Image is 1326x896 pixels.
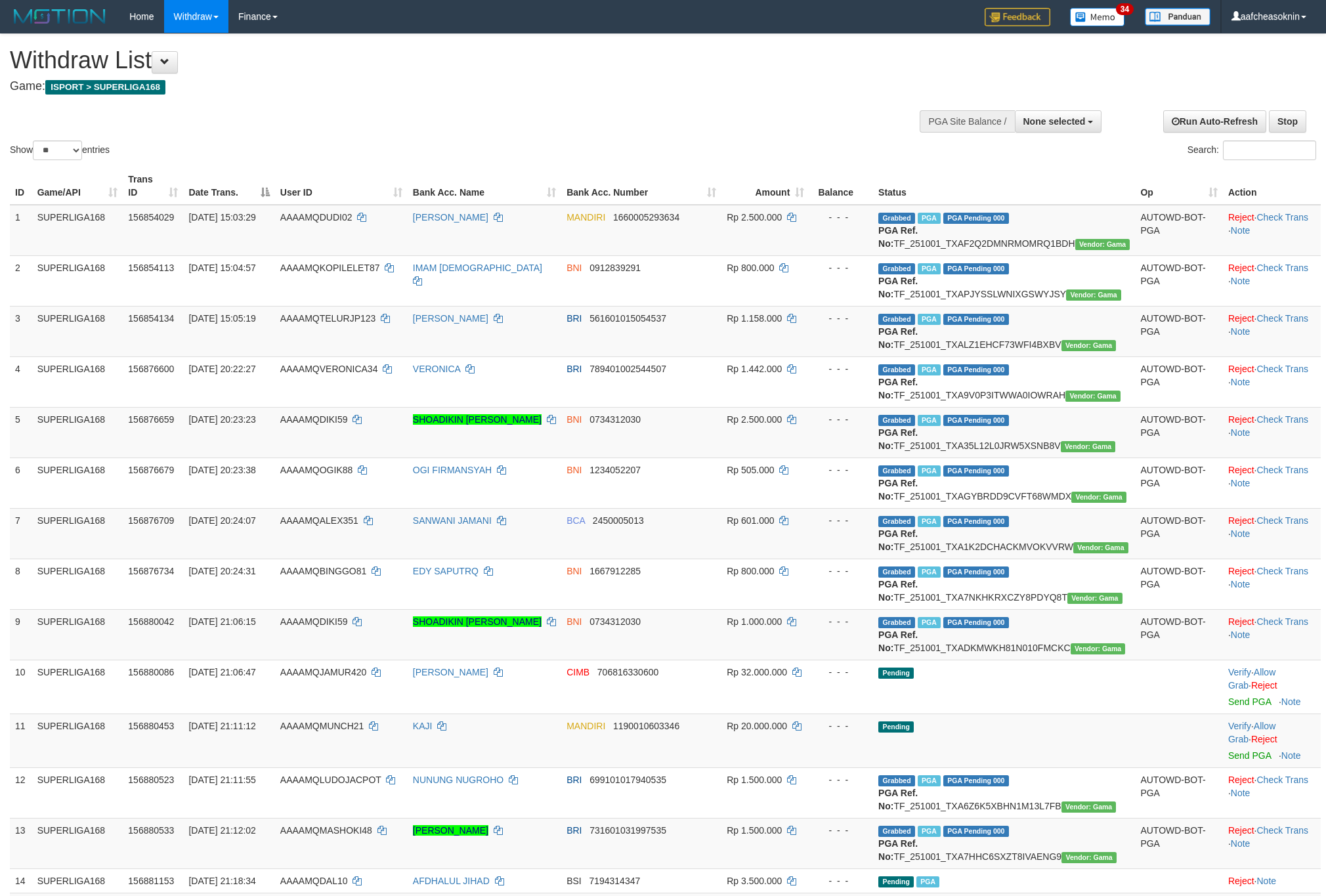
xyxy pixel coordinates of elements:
[878,826,915,837] span: Grabbed
[1228,364,1254,374] a: Reject
[1116,3,1134,15] span: 34
[1135,818,1223,868] td: AUTOWD-BOT-PGA
[918,775,941,786] span: Marked by aafromsomean
[727,721,787,731] span: Rp 20.000.000
[1015,110,1102,133] button: None selected
[918,826,941,837] span: Marked by aafromsomean
[567,364,582,374] span: BRI
[1061,801,1117,813] span: Vendor URL: https://trx31.1velocity.biz
[413,263,542,273] a: IMAM [DEMOGRAPHIC_DATA]
[1135,167,1223,205] th: Op: activate to sort column ascending
[589,566,641,576] span: Copy 1667912285 to clipboard
[413,775,503,785] a: NUNUNG NUGROHO
[727,667,787,677] span: Rp 32.000.000
[128,263,174,273] span: 156854113
[589,465,641,475] span: Copy 1234052207 to clipboard
[1223,660,1321,714] td: · ·
[1073,542,1128,553] span: Vendor URL: https://trx31.1velocity.biz
[1228,721,1251,731] a: Verify
[593,515,644,526] span: Copy 2450005013 to clipboard
[589,364,666,374] span: Copy 789401002544507 to clipboard
[1231,225,1251,236] a: Note
[280,667,366,677] span: AAAAMQJAMUR420
[1228,414,1254,425] a: Reject
[188,721,255,731] span: [DATE] 21:11:12
[1023,116,1086,127] span: None selected
[1231,629,1251,640] a: Note
[815,615,868,628] div: - - -
[943,566,1009,578] span: PGA Pending
[878,617,915,628] span: Grabbed
[128,616,174,627] span: 156880042
[918,415,941,426] span: Marked by aafsoycanthlai
[128,775,174,785] span: 156880523
[918,465,941,477] span: Marked by aafsoycanthlai
[943,516,1009,527] span: PGA Pending
[32,306,123,356] td: SUPERLIGA168
[188,616,255,627] span: [DATE] 21:06:15
[1256,566,1308,576] a: Check Trans
[918,314,941,325] span: Marked by aafsengchandara
[280,263,380,273] span: AAAAMQKOPILELET87
[280,212,353,223] span: AAAAMQDUDI02
[1065,391,1121,402] span: Vendor URL: https://trx31.1velocity.biz
[1228,721,1275,744] a: Allow Grab
[815,666,868,679] div: - - -
[128,313,174,324] span: 156854134
[1228,515,1254,526] a: Reject
[1256,364,1308,374] a: Check Trans
[815,211,868,224] div: - - -
[413,465,492,475] a: OGI FIRMANSYAH
[985,8,1050,26] img: Feedback.jpg
[1135,458,1223,508] td: AUTOWD-BOT-PGA
[10,609,32,660] td: 9
[10,80,871,93] h4: Game:
[10,205,32,256] td: 1
[1223,167,1321,205] th: Action
[10,767,32,818] td: 12
[1231,838,1251,849] a: Note
[413,825,488,836] a: [PERSON_NAME]
[1256,616,1308,627] a: Check Trans
[1228,212,1254,223] a: Reject
[280,364,378,374] span: AAAAMQVERONICA34
[128,364,174,374] span: 156876600
[280,465,353,475] span: AAAAMQOGIK88
[1228,876,1254,886] a: Reject
[589,263,641,273] span: Copy 0912839291 to clipboard
[1228,465,1254,475] a: Reject
[188,566,255,576] span: [DATE] 20:24:31
[878,263,915,274] span: Grabbed
[878,213,915,224] span: Grabbed
[10,7,110,26] img: MOTION_logo.png
[727,212,782,223] span: Rp 2.500.000
[32,818,123,868] td: SUPERLIGA168
[918,213,941,224] span: Marked by aafsoycanthlai
[10,818,32,868] td: 13
[183,167,274,205] th: Date Trans.: activate to sort column descending
[589,313,666,324] span: Copy 561601015054537 to clipboard
[280,414,348,425] span: AAAAMQDIKI59
[10,660,32,714] td: 10
[1223,407,1321,458] td: · ·
[920,110,1014,133] div: PGA Site Balance /
[32,407,123,458] td: SUPERLIGA168
[1231,377,1251,387] a: Note
[589,775,666,785] span: Copy 699101017940535 to clipboard
[878,629,918,653] b: PGA Ref. No:
[1228,667,1275,691] a: Allow Grab
[32,458,123,508] td: SUPERLIGA168
[589,414,641,425] span: Copy 0734312030 to clipboard
[878,326,918,350] b: PGA Ref. No:
[873,205,1135,256] td: TF_251001_TXAF2Q2DMNRMOMRQ1BDH
[413,515,492,526] a: SANWANI JAMANI
[1223,356,1321,407] td: · ·
[1223,714,1321,767] td: · ·
[188,465,255,475] span: [DATE] 20:23:38
[1228,667,1275,691] span: ·
[878,668,914,679] span: Pending
[567,721,605,731] span: MANDIRI
[613,721,679,731] span: Copy 1190010603346 to clipboard
[878,528,918,552] b: PGA Ref. No:
[1223,306,1321,356] td: · ·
